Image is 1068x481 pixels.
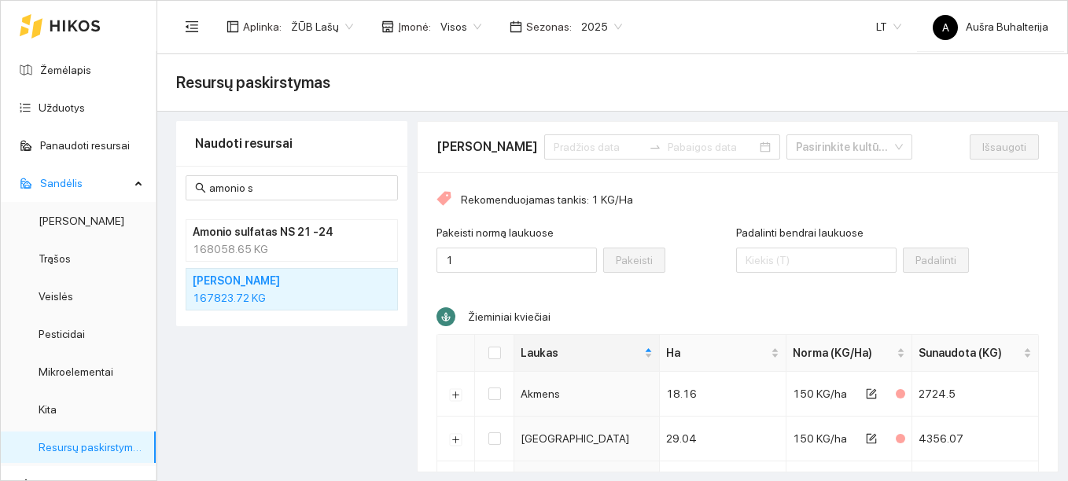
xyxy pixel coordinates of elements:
td: [GEOGRAPHIC_DATA] [514,417,660,461]
td: 18.16 [660,372,786,417]
input: Pradžios data [554,138,643,156]
span: Aušra Buhalterija [933,20,1048,33]
a: [PERSON_NAME] [39,215,124,227]
span: Sandėlis [40,167,130,199]
button: form [853,381,889,406]
span: search [195,182,206,193]
span: swap-right [649,141,661,153]
span: layout [226,20,239,33]
input: Pabaigos data [668,138,757,156]
span: calendar [510,20,522,33]
a: Pesticidai [39,328,85,340]
a: Užduotys [39,101,85,114]
span: form [866,433,877,446]
span: 2025 [581,15,622,39]
a: Kita [39,403,57,416]
td: Akmens [514,372,660,417]
div: Naudoti resursai [195,121,389,166]
span: Įmonė : [398,18,431,35]
span: form [866,388,877,401]
td: 2724.5 [912,372,1039,417]
span: LT [876,15,901,39]
button: Padalinti [903,248,969,273]
th: this column's title is Ha,this column is sortable [660,335,786,372]
div: 168058.65 KG [193,240,391,258]
td: 4356.07 [912,417,1039,461]
h4: [PERSON_NAME] [193,272,350,289]
th: this column's title is Sunaudota (KG),this column is sortable [912,335,1039,372]
span: Aplinka : [243,18,282,35]
a: Veislės [39,290,73,303]
span: Norma (KG/Ha) [793,344,894,362]
span: 150 KG/ha [793,387,847,400]
button: Išskleisti [450,433,462,446]
span: Visos [440,15,481,39]
button: Išsaugoti [970,134,1039,160]
div: Rekomenduojamas tankis: 1 KG/Ha [436,191,1039,208]
span: Laukas [521,344,641,362]
span: tag [436,191,451,208]
a: Panaudoti resursai [40,139,130,152]
a: Žemėlapis [40,64,91,76]
button: Pakeisti [603,248,665,273]
span: 150 KG/ha [793,432,847,445]
a: Resursų paskirstymas [39,441,145,453]
button: form [853,426,889,451]
input: Padalinti bendrai laukuose [736,248,897,273]
h4: Amonio sulfatas NS 21 -24 [193,223,350,240]
button: Išskleisti [450,388,462,401]
label: Pakeisti normą laukuose [436,225,554,241]
a: Mikroelementai [39,365,113,378]
td: 29.04 [660,417,786,461]
span: ŽŪB Lašų [291,15,353,39]
label: Padalinti bendrai laukuose [736,225,864,241]
span: Ha [666,344,768,362]
span: Sezonas : [526,18,572,35]
span: A [942,15,949,40]
div: [PERSON_NAME] [436,137,538,156]
th: this column's title is Norma (KG/Ha),this column is sortable [786,335,913,372]
input: Paieška [209,179,389,196]
span: to [649,141,661,153]
span: Resursų paskirstymas [176,70,330,95]
button: menu-fold [176,11,208,42]
input: Pakeisti normą laukuose [436,248,597,273]
span: Sunaudota (KG) [919,344,1020,362]
span: menu-fold [185,20,199,34]
span: Žieminiai kviečiai [468,310,551,323]
a: Trąšos [39,252,71,265]
div: 167823.72 KG [193,289,391,307]
span: shop [381,20,394,33]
